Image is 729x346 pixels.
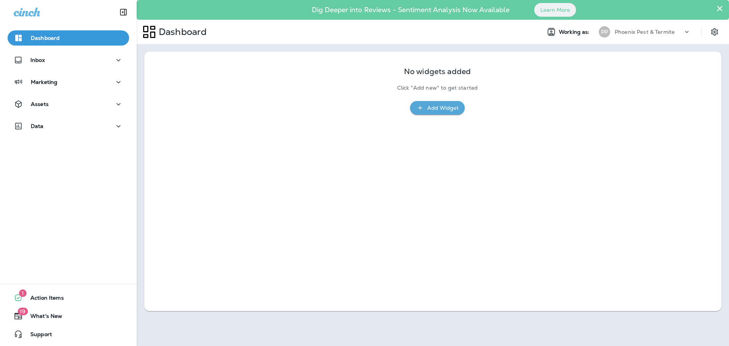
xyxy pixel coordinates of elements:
div: Add Widget [427,103,459,113]
p: Dashboard [31,35,60,41]
p: Click "Add new" to get started [397,85,478,91]
button: Inbox [8,52,129,68]
span: 1 [19,289,27,297]
button: Collapse Sidebar [113,5,134,20]
p: Phoenix Pest & Termite [615,29,675,35]
button: Data [8,118,129,134]
button: Assets [8,96,129,112]
span: 19 [17,308,28,315]
span: Working as: [559,29,591,35]
p: Dashboard [156,26,207,38]
p: Inbox [30,57,45,63]
button: Close [716,2,723,14]
button: Dashboard [8,30,129,46]
button: Marketing [8,74,129,90]
span: What's New [23,313,62,322]
span: Support [23,331,52,340]
button: Learn More [534,3,576,17]
button: Add Widget [410,101,465,115]
button: Settings [708,25,721,39]
span: Action Items [23,295,64,304]
p: Dig Deeper into Reviews - Sentiment Analysis Now Available [290,9,532,11]
button: 19What's New [8,308,129,324]
p: No widgets added [404,68,471,75]
button: Support [8,327,129,342]
p: Assets [31,101,49,107]
div: PP [599,26,610,38]
p: Marketing [31,79,57,85]
button: 1Action Items [8,290,129,305]
p: Data [31,123,44,129]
